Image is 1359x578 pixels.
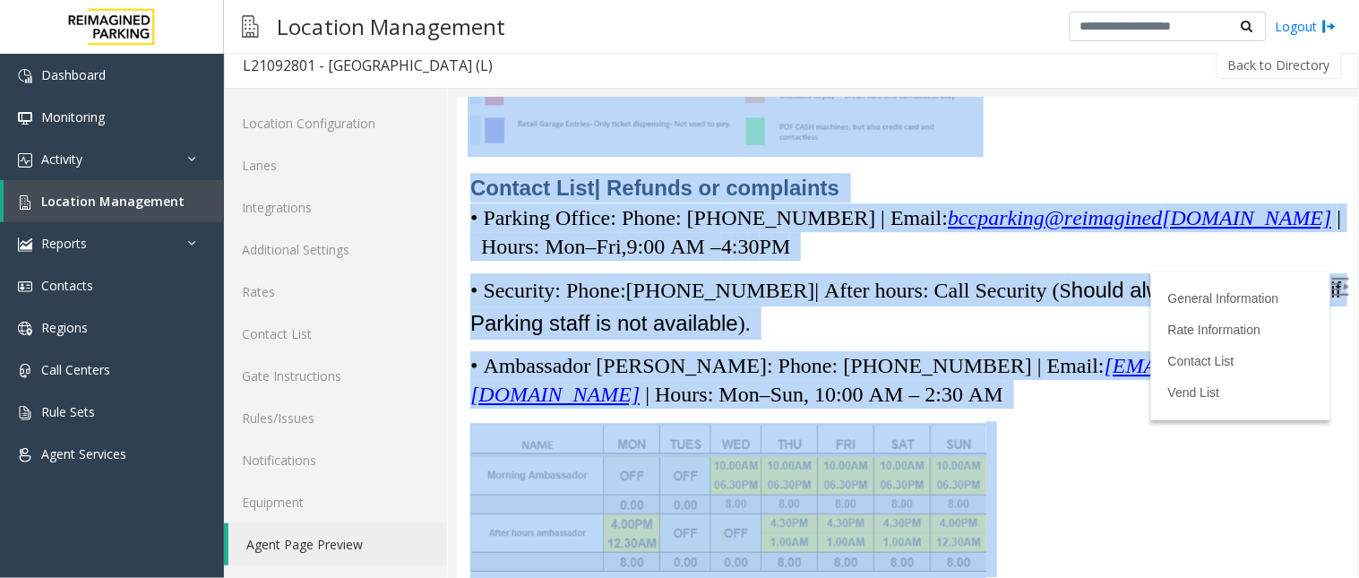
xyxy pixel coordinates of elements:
[711,256,778,271] a: Contact List
[18,280,32,294] img: 'icon'
[224,355,447,397] a: Gate Instructions
[281,137,292,160] span: 3
[268,4,514,48] h3: Location Management
[357,181,615,204] span: | After hours: Call Security (S
[491,108,625,132] span: bccparking@re
[1217,52,1342,79] button: Back to Directory
[165,137,170,160] span: ,
[1276,17,1337,36] a: Logout
[41,66,106,83] span: Dashboard
[224,102,447,144] a: Location Configuration
[243,54,493,77] div: L21092801 - [GEOGRAPHIC_DATA] (L)
[169,181,358,204] span: [PHONE_NUMBER]
[13,256,648,280] span: • Ambassador [PERSON_NAME]: Phone: [PHONE_NUMBER] | Email:
[18,448,32,462] img: 'icon'
[41,151,82,168] span: Activity
[711,194,822,208] a: General Information
[18,69,32,83] img: 'icon'
[4,180,224,222] a: Location Management
[303,137,314,160] span: P
[41,319,88,336] span: Regions
[13,78,138,102] span: Contact List
[41,277,93,294] span: Contacts
[874,180,892,198] img: Open/Close Sidebar Menu
[881,108,885,132] span: |
[13,180,885,237] span: hould always be contacted if Parking staff is not available
[228,523,447,565] a: Agent Page Preview
[170,137,181,160] span: 9
[13,181,169,204] span: • Security: Phone:
[41,108,105,125] span: Monitoring
[706,108,875,132] span: [DOMAIN_NAME]
[18,195,32,210] img: 'icon'
[18,364,32,378] img: 'icon'
[138,78,383,102] span: | Refunds or complaints
[18,153,32,168] img: 'icon'
[242,4,259,48] img: pageIcon
[41,403,95,420] span: Rule Sets
[224,271,447,313] a: Rates
[292,137,303,160] span: 0
[224,229,447,271] a: Additional Settings
[13,181,885,237] span: ).
[18,111,32,125] img: 'icon'
[41,235,87,252] span: Reports
[625,108,705,132] span: imagined
[224,144,447,186] a: Lanes
[275,137,281,160] span: :
[13,108,491,132] span: • Parking Office: Phone: [PHONE_NUMBER] | Email:
[1322,17,1337,36] img: logout
[711,288,763,302] a: Vend List
[314,137,333,160] span: M
[224,397,447,439] a: Rules/Issues
[13,325,529,474] img: 763383c60ffa452fa10cbfa068f4c9f2.jpg
[188,285,546,308] span: | Hours: Mon–Sun, 10:00 AM – 2:30 AM
[711,225,804,239] a: Rate Information
[224,313,447,355] a: Contact List
[224,186,447,229] a: Integrations
[41,361,110,378] span: Call Centers
[264,137,275,160] span: 4
[181,137,264,160] span: :00 AM –
[18,406,32,420] img: 'icon'
[224,439,447,481] a: Notifications
[18,322,32,336] img: 'icon'
[140,137,165,160] span: Fri
[224,481,447,523] a: Equipment
[41,445,126,462] span: Agent Services
[41,193,185,210] span: Location Management
[18,237,32,252] img: 'icon'
[24,137,140,160] span: Hours: Mon–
